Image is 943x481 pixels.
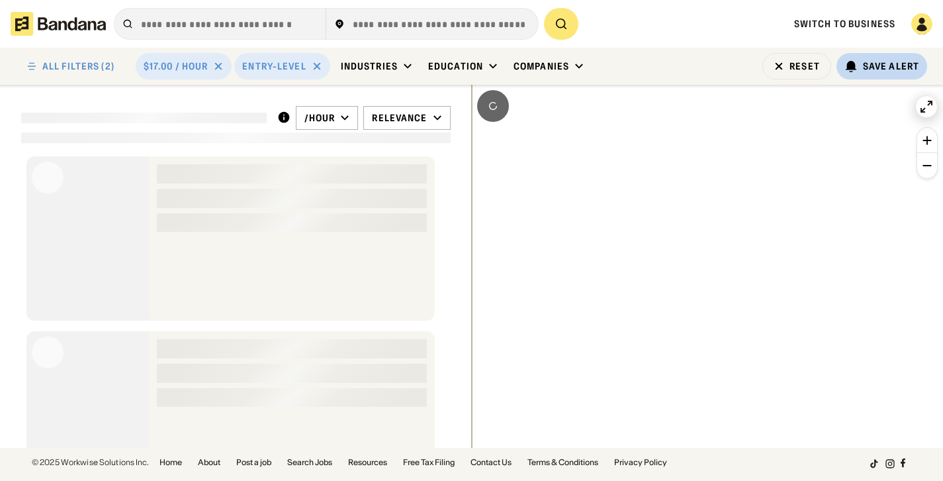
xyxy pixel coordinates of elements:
[198,458,220,466] a: About
[789,62,820,71] div: Reset
[11,12,106,36] img: Bandana logotype
[514,60,569,72] div: Companies
[42,62,114,71] div: ALL FILTERS (2)
[21,151,451,448] div: grid
[527,458,598,466] a: Terms & Conditions
[159,458,182,466] a: Home
[794,18,895,30] a: Switch to Business
[242,60,306,72] div: Entry-Level
[614,458,667,466] a: Privacy Policy
[372,112,427,124] div: Relevance
[341,60,398,72] div: Industries
[348,458,387,466] a: Resources
[236,458,271,466] a: Post a job
[287,458,332,466] a: Search Jobs
[428,60,483,72] div: Education
[471,458,512,466] a: Contact Us
[304,112,336,124] div: /hour
[144,60,208,72] div: $17.00 / hour
[403,458,455,466] a: Free Tax Filing
[32,458,149,466] div: © 2025 Workwise Solutions Inc.
[863,60,919,72] div: Save Alert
